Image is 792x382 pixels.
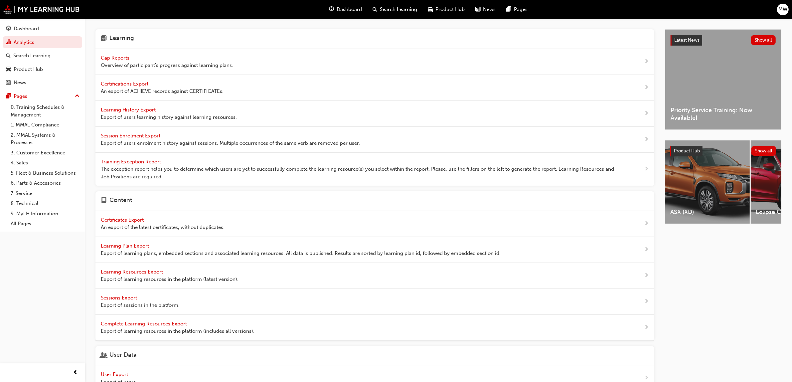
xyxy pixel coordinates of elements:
span: MW [778,6,787,13]
a: Analytics [3,36,82,49]
span: News [483,6,496,13]
a: Certifications Export An export of ACHIEVE records against CERTIFICATEs.next-icon [95,75,654,101]
a: search-iconSearch Learning [368,3,423,16]
span: Learning Resources Export [101,269,164,275]
span: Dashboard [337,6,362,13]
span: next-icon [644,58,649,66]
span: Learning History Export [101,107,157,113]
a: Search Learning [3,50,82,62]
button: Show all [751,146,776,156]
span: guage-icon [329,5,334,14]
span: pages-icon [507,5,512,14]
span: An export of the latest certificates, without duplicates. [101,224,225,231]
span: next-icon [644,135,649,144]
div: Search Learning [13,52,51,60]
a: Learning History Export Export of users learning history against learning resources.next-icon [95,101,654,127]
span: Session Enrolment Export [101,133,162,139]
a: 0. Training Schedules & Management [8,102,82,120]
a: news-iconNews [470,3,501,16]
span: next-icon [644,272,649,280]
span: Complete Learning Resources Export [101,321,188,327]
button: Show all [751,35,776,45]
a: 3. Customer Excellence [8,148,82,158]
span: prev-icon [73,369,78,377]
span: page-icon [101,197,107,205]
span: Export of sessions in the platform. [101,301,180,309]
a: Gap Reports Overview of participant's progress against learning plans.next-icon [95,49,654,75]
span: Export of learning resources in the platform (latest version). [101,276,238,283]
span: Sessions Export [101,295,138,301]
span: next-icon [644,165,649,173]
button: Pages [3,90,82,102]
span: The exception report helps you to determine which users are yet to successfully complete the lear... [101,165,623,180]
h4: Learning [109,35,134,43]
div: Product Hub [14,66,43,73]
div: Dashboard [14,25,39,33]
button: DashboardAnalyticsSearch LearningProduct HubNews [3,21,82,90]
a: Dashboard [3,23,82,35]
span: Export of learning resources in the platform (includes all versions). [101,327,254,335]
a: Certificates Export An export of the latest certificates, without duplicates.next-icon [95,211,654,237]
span: user-icon [101,351,107,360]
div: Pages [14,93,27,100]
a: ASX (XD) [665,140,750,224]
span: search-icon [6,53,11,59]
span: Certifications Export [101,81,150,87]
a: pages-iconPages [501,3,533,16]
a: Learning Plan Export Export of learning plans, embedded sections and associated learning resource... [95,237,654,263]
span: next-icon [644,246,649,254]
span: Export of users learning history against learning resources. [101,113,237,121]
a: 8. Technical [8,198,82,209]
span: pages-icon [6,94,11,99]
span: up-icon [75,92,79,100]
span: Pages [514,6,528,13]
span: next-icon [644,84,649,92]
a: 7. Service [8,188,82,199]
span: news-icon [476,5,481,14]
h4: Content [109,197,132,205]
span: Training Exception Report [101,159,162,165]
a: car-iconProduct Hub [423,3,470,16]
span: Gap Reports [101,55,131,61]
span: Latest News [674,37,700,43]
img: mmal [3,5,80,14]
span: guage-icon [6,26,11,32]
span: car-icon [428,5,433,14]
a: 9. MyLH Information [8,209,82,219]
span: An export of ACHIEVE records against CERTIFICATEs. [101,88,224,95]
a: Product Hub [3,63,82,76]
a: Latest NewsShow allPriority Service Training: Now Available! [665,29,781,130]
span: ASX (XD) [670,208,744,216]
button: MW [777,4,789,15]
a: Latest NewsShow all [671,35,776,46]
span: Search Learning [380,6,417,13]
a: 2. MMAL Systems & Processes [8,130,82,148]
span: next-icon [644,109,649,118]
span: Product Hub [674,148,700,154]
span: Priority Service Training: Now Available! [671,106,776,121]
span: Overview of participant's progress against learning plans. [101,62,233,69]
span: next-icon [644,220,649,228]
a: guage-iconDashboard [324,3,368,16]
a: 4. Sales [8,158,82,168]
span: next-icon [644,297,649,306]
a: Session Enrolment Export Export of users enrolment history against sessions. Multiple occurrences... [95,127,654,153]
span: Export of users enrolment history against sessions. Multiple occurrences of the same verb are rem... [101,139,360,147]
h4: User Data [109,351,137,360]
span: next-icon [644,323,649,332]
span: Export of learning plans, embedded sections and associated learning resources. All data is publis... [101,250,501,257]
a: Complete Learning Resources Export Export of learning resources in the platform (includes all ver... [95,315,654,341]
span: learning-icon [101,35,107,43]
span: chart-icon [6,40,11,46]
a: 6. Parts & Accessories [8,178,82,188]
span: search-icon [373,5,378,14]
a: 1. MMAL Compliance [8,120,82,130]
span: car-icon [6,67,11,73]
a: All Pages [8,219,82,229]
span: Product Hub [436,6,465,13]
span: Certificates Export [101,217,145,223]
span: news-icon [6,80,11,86]
a: Learning Resources Export Export of learning resources in the platform (latest version).next-icon [95,263,654,289]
